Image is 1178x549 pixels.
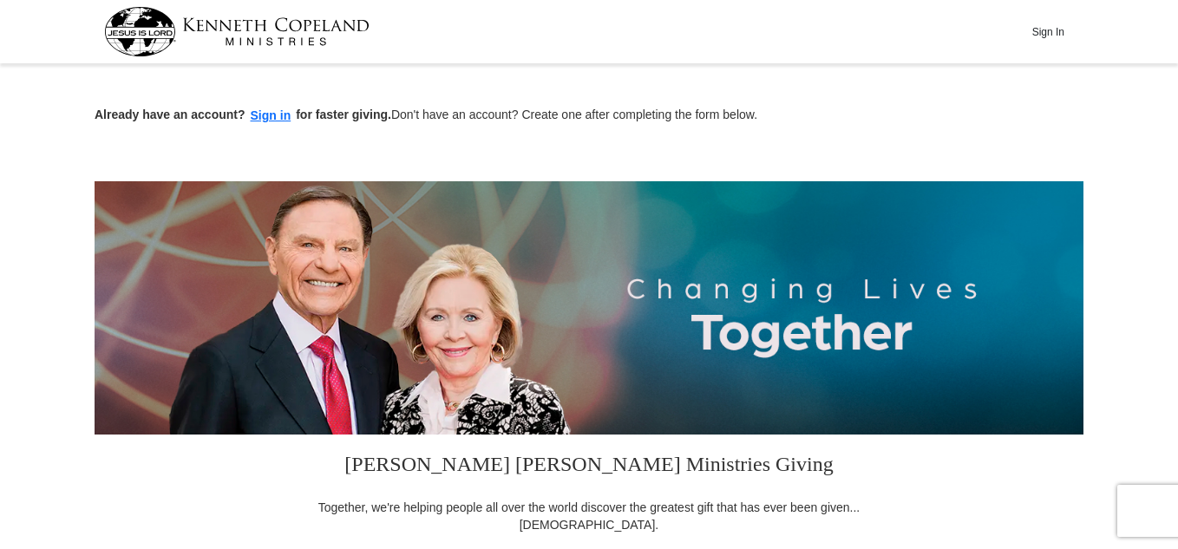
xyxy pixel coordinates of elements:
p: Don't have an account? Create one after completing the form below. [95,106,1083,126]
button: Sign in [245,106,297,126]
div: Together, we're helping people all over the world discover the greatest gift that has ever been g... [307,499,871,533]
strong: Already have an account? for faster giving. [95,108,391,121]
button: Sign In [1022,18,1074,45]
img: kcm-header-logo.svg [104,7,370,56]
h3: [PERSON_NAME] [PERSON_NAME] Ministries Giving [307,435,871,499]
